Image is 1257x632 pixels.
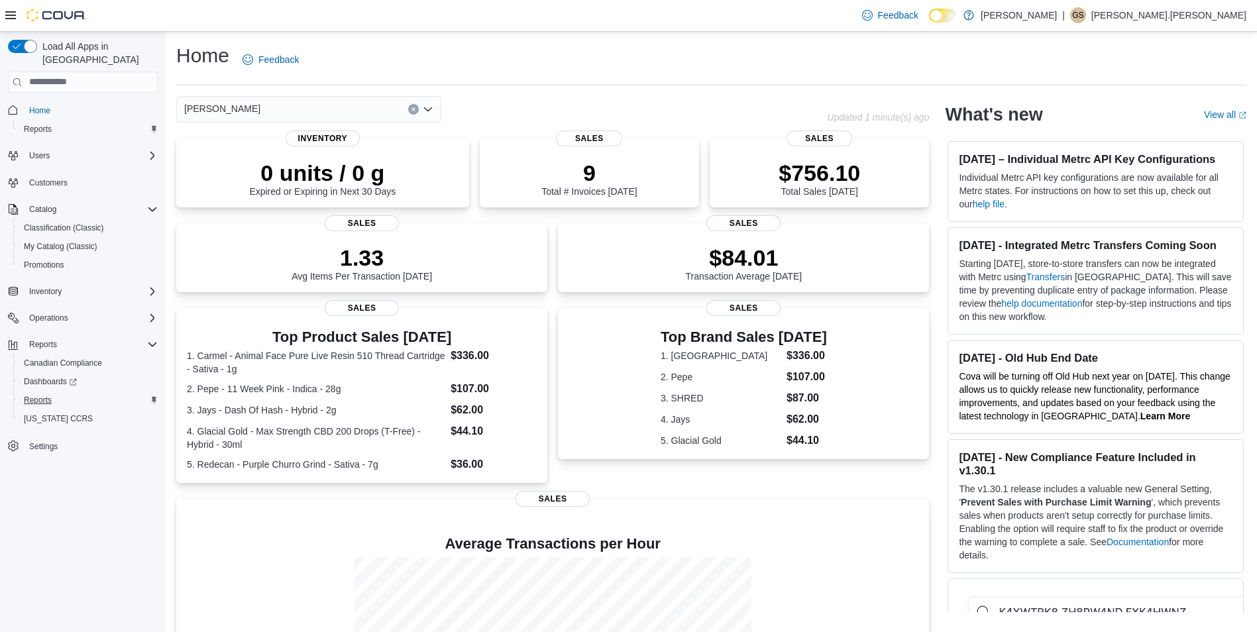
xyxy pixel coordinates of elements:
span: Promotions [24,260,64,270]
dt: 1. [GEOGRAPHIC_DATA] [661,349,781,362]
span: My Catalog (Classic) [24,241,97,252]
span: Dashboards [24,376,77,387]
button: Classification (Classic) [13,219,163,237]
span: Cova will be turning off Old Hub next year on [DATE]. This change allows us to quickly release ne... [959,371,1230,421]
dt: 4. Jays [661,413,781,426]
a: Documentation [1107,537,1169,547]
p: [PERSON_NAME] [981,7,1057,23]
h3: [DATE] – Individual Metrc API Key Configurations [959,152,1232,166]
div: Total # Invoices [DATE] [541,160,637,197]
button: Customers [3,173,163,192]
h3: Top Brand Sales [DATE] [661,329,827,345]
span: Settings [24,437,158,454]
a: Feedback [237,46,304,73]
span: Customers [24,174,158,191]
span: Inventory [24,284,158,299]
span: Catalog [29,204,56,215]
dt: 5. Glacial Gold [661,434,781,447]
span: Sales [557,131,622,146]
p: 9 [541,160,637,186]
dt: 2. Pepe [661,370,781,384]
a: Transfers [1026,272,1066,282]
span: Canadian Compliance [19,355,158,371]
p: 1.33 [292,244,432,271]
dd: $36.00 [451,456,537,472]
span: Sales [516,491,590,507]
input: Dark Mode [929,9,957,23]
a: Classification (Classic) [19,220,109,236]
button: Settings [3,436,163,455]
span: Canadian Compliance [24,358,102,368]
span: Home [29,105,50,116]
dt: 3. Jays - Dash Of Hash - Hybrid - 2g [187,403,445,417]
span: My Catalog (Classic) [19,238,158,254]
button: Reports [3,335,163,354]
span: Users [24,148,158,164]
dt: 3. SHRED [661,392,781,405]
span: Feedback [258,53,299,66]
span: Feedback [878,9,918,22]
span: Reports [24,395,52,405]
span: [PERSON_NAME] [184,101,260,117]
button: Reports [13,120,163,138]
a: Reports [19,121,57,137]
dd: $44.10 [451,423,537,439]
dt: 5. Redecan - Purple Churro Grind - Sativa - 7g [187,458,445,471]
span: Sales [706,300,781,316]
a: Home [24,103,56,119]
p: 0 units / 0 g [249,160,396,186]
a: [US_STATE] CCRS [19,411,98,427]
h1: Home [176,42,229,69]
dd: $107.00 [787,369,827,385]
button: Catalog [24,201,62,217]
p: [PERSON_NAME].[PERSON_NAME] [1091,7,1246,23]
dd: $44.10 [787,433,827,448]
dd: $336.00 [787,348,827,364]
button: Home [3,101,163,120]
span: Home [24,102,158,119]
svg: External link [1238,111,1246,119]
a: Customers [24,175,73,191]
button: Promotions [13,256,163,274]
span: Washington CCRS [19,411,158,427]
dt: 1. Carmel - Animal Face Pure Live Resin 510 Thread Cartridge - Sativa - 1g [187,349,445,376]
a: Dashboards [19,374,82,390]
button: Clear input [408,104,419,115]
span: Sales [706,215,781,231]
button: [US_STATE] CCRS [13,409,163,428]
p: Individual Metrc API key configurations are now available for all Metrc states. For instructions ... [959,171,1232,211]
a: Promotions [19,257,70,273]
div: Geoff St.Germain [1070,7,1086,23]
span: Operations [29,313,68,323]
span: Reports [29,339,57,350]
button: Reports [24,337,62,352]
span: Load All Apps in [GEOGRAPHIC_DATA] [37,40,158,66]
span: Reports [19,121,158,137]
h2: What's new [945,104,1042,125]
span: GS [1072,7,1083,23]
div: Expired or Expiring in Next 30 Days [249,160,396,197]
a: Dashboards [13,372,163,391]
span: Promotions [19,257,158,273]
a: My Catalog (Classic) [19,238,103,254]
span: Dashboards [19,374,158,390]
a: View allExternal link [1204,109,1246,120]
dd: $336.00 [451,348,537,364]
a: Reports [19,392,57,408]
button: Users [3,146,163,165]
span: Sales [325,215,399,231]
p: $84.01 [686,244,802,271]
button: Catalog [3,200,163,219]
dd: $62.00 [451,402,537,418]
span: Users [29,150,50,161]
span: Catalog [24,201,158,217]
p: | [1062,7,1065,23]
a: help file [973,199,1005,209]
p: The v1.30.1 release includes a valuable new General Setting, ' ', which prevents sales when produ... [959,482,1232,562]
span: Reports [19,392,158,408]
dt: 2. Pepe - 11 Week Pink - Indica - 28g [187,382,445,395]
button: Reports [13,391,163,409]
button: Open list of options [423,104,433,115]
div: Transaction Average [DATE] [686,244,802,282]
